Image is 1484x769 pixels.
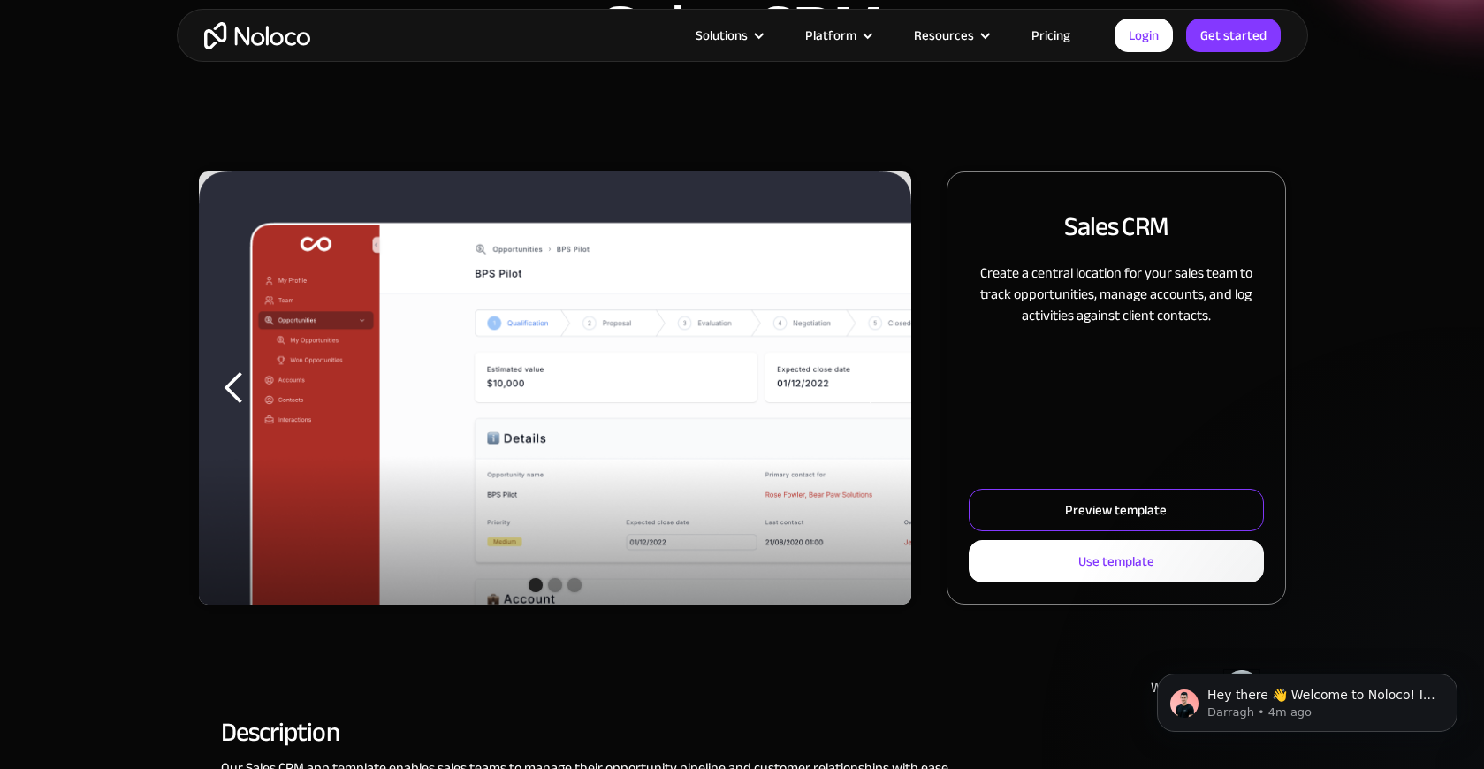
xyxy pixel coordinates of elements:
a: Preview template [969,489,1263,531]
div: Solutions [674,24,783,47]
div: Show slide 3 of 3 [567,578,582,592]
a: Pricing [1009,24,1092,47]
div: previous slide [199,171,270,605]
a: Get started [1186,19,1281,52]
div: Platform [805,24,856,47]
a: Use template [969,540,1263,582]
div: Resources [892,24,1009,47]
div: Show slide 1 of 3 [529,578,543,592]
div: next slide [841,171,911,605]
div: Resources [914,24,974,47]
div: Use template [1078,550,1154,573]
a: home [204,22,310,49]
h2: Description [221,724,1264,740]
a: Login [1115,19,1173,52]
h2: Sales CRM [1064,208,1168,245]
p: Create a central location for your sales team to track opportunities, manage accounts, and log ac... [969,263,1263,326]
div: Show slide 2 of 3 [548,578,562,592]
div: Solutions [696,24,748,47]
iframe: Intercom notifications message [1130,636,1484,760]
div: Platform [783,24,892,47]
div: carousel [199,171,912,605]
div: Preview template [1065,499,1167,522]
div: 1 of 3 [199,171,912,605]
